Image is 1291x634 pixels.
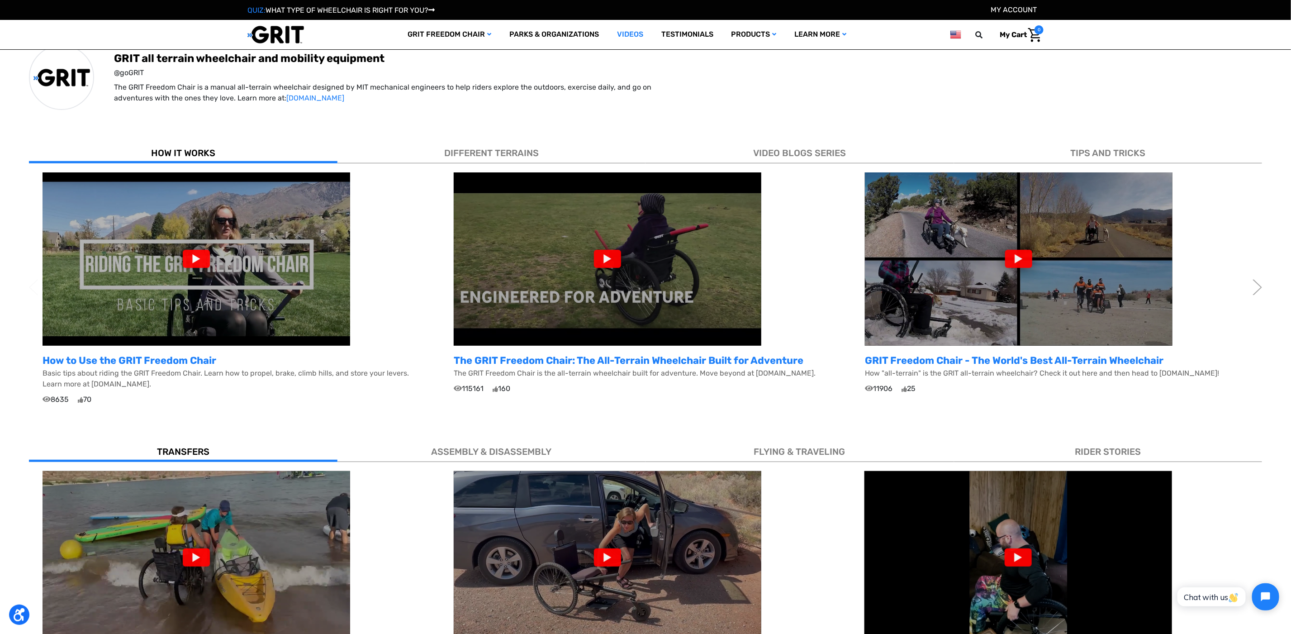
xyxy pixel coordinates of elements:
[1168,576,1287,618] iframe: Tidio Chat
[652,20,722,49] a: Testimonials
[114,82,653,104] p: The GRIT Freedom Chair is a manual all-terrain wheelchair designed by MIT mechanical engineers to...
[444,148,539,158] span: DIFFERENT TERRAINS
[114,67,883,78] span: @goGRIT
[993,25,1044,44] a: Cart with 0 items
[865,368,1228,379] p: How "all-terrain" is the GRIT all-terrain wheelchair? Check it out here and then head to [DOMAIN_...
[722,20,786,49] a: Products
[1070,148,1145,158] span: TIPS AND TRICKS
[43,368,427,390] p: Basic tips about riding the GRIT Freedom Chair. Learn how to propel, brake, climb hills, and stor...
[157,446,209,457] span: TRANSFERS
[1075,446,1141,457] span: RIDER STORIES
[865,353,1249,368] p: GRIT Freedom Chair - The World's Best All-Terrain Wheelchair
[753,148,846,158] span: VIDEO BLOGS SERIES
[286,94,344,102] a: [DOMAIN_NAME]
[454,172,761,346] img: maxresdefault.jpg
[454,383,484,394] span: 115161
[399,20,500,49] a: GRIT Freedom Chair
[43,394,69,405] span: 8635
[454,353,838,368] p: The GRIT Freedom Chair: The All-Terrain Wheelchair Built for Adventure
[247,6,435,14] a: QUIZ:WHAT TYPE OF WHEELCHAIR IS RIGHT FOR YOU?
[151,148,215,158] span: HOW IT WORKS
[29,273,38,301] button: Previous
[500,20,608,49] a: Parks & Organizations
[754,446,845,457] span: FLYING & TRAVELING
[1028,28,1041,42] img: Cart
[43,172,350,346] img: maxresdefault.jpg
[902,383,916,394] span: 25
[431,446,551,457] span: ASSEMBLY & DISASSEMBLY
[786,20,856,49] a: Learn More
[247,6,266,14] span: QUIZ:
[454,368,825,379] p: The GRIT Freedom Chair is the all-terrain wheelchair built for adventure. Move beyond at [DOMAIN_...
[43,353,427,368] p: How to Use the GRIT Freedom Chair
[247,25,304,44] img: GRIT All-Terrain Wheelchair and Mobility Equipment
[33,68,90,87] img: GRIT All-Terrain Wheelchair and Mobility Equipment
[950,29,961,40] img: us.png
[865,172,1172,346] img: maxresdefault.jpg
[979,25,993,44] input: Search
[865,383,892,394] span: 11906
[1035,25,1044,34] span: 0
[608,20,652,49] a: Videos
[1253,273,1262,301] button: Next
[1000,30,1027,39] span: My Cart
[78,394,91,405] span: 70
[114,51,883,66] span: GRIT all terrain wheelchair and mobility equipment
[991,5,1037,14] a: Account
[493,383,510,394] span: 160
[152,37,200,46] span: Phone Number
